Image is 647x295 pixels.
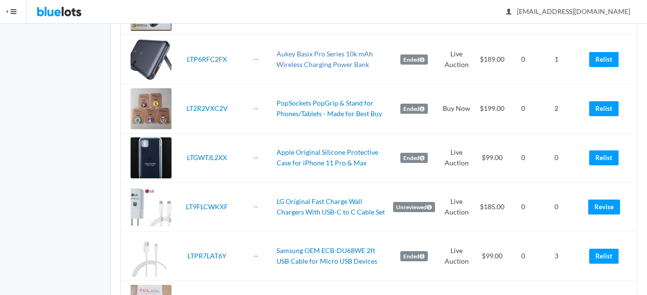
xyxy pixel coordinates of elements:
[439,84,475,133] td: Buy Now
[400,153,428,163] label: Ended
[277,246,377,266] a: Samsung OEM ECB-DU68WE 2ft USB Cable for Micro USB Devices
[253,104,258,112] a: --
[253,55,258,63] a: --
[187,55,227,63] a: LTP6RFC2FX
[439,182,475,231] td: Live Auction
[253,252,258,260] a: --
[277,148,378,167] a: Apple Original Silicone Protective Case for iPhone 11 Pro & Max
[536,35,577,84] td: 1
[400,54,428,65] label: Ended
[589,101,619,116] a: Relist
[439,35,475,84] td: Live Auction
[277,50,373,69] a: Aukey Basix Pro Series 10k mAh Wireless Charging Power Bank
[510,231,536,281] td: 0
[277,197,385,216] a: LG Original Fast Charge Wall Chargers With USB-C to C Cable Set
[475,231,510,281] td: $99.00
[475,182,510,231] td: $185.00
[439,231,475,281] td: Live Auction
[510,133,536,182] td: 0
[277,99,382,118] a: PopSockets PopGrip & Stand for Phones/Tablets - Made for Best Buy
[510,84,536,133] td: 0
[506,7,630,15] span: [EMAIL_ADDRESS][DOMAIN_NAME]
[439,133,475,182] td: Live Auction
[475,35,510,84] td: $189.00
[253,153,258,161] a: --
[400,251,428,262] label: Ended
[186,104,228,112] a: LT2R2VXC2V
[510,182,536,231] td: 0
[504,8,514,17] ion-icon: person
[536,84,577,133] td: 2
[588,200,620,215] a: Revise
[536,133,577,182] td: 0
[510,35,536,84] td: 0
[475,133,510,182] td: $99.00
[536,231,577,281] td: 3
[475,84,510,133] td: $199.00
[253,202,258,211] a: --
[393,202,435,213] label: Unreviewed
[589,249,619,264] a: Relist
[589,52,619,67] a: Relist
[536,182,577,231] td: 0
[187,252,226,260] a: LTPR7LAT6Y
[589,150,619,165] a: Relist
[400,104,428,114] label: Ended
[186,202,228,211] a: LT9FLCWKXF
[187,153,227,161] a: LTGWTJL2XX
